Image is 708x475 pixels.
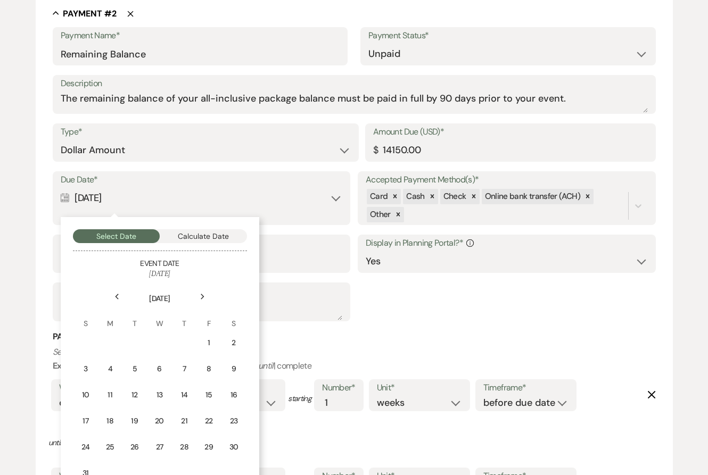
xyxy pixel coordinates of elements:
[61,124,351,140] label: Type*
[98,305,122,329] th: M
[179,441,189,453] div: 28
[179,389,189,401] div: 14
[105,441,115,453] div: 25
[406,191,424,202] span: Cash
[130,389,139,401] div: 12
[228,441,238,453] div: 30
[373,143,378,157] div: $
[63,8,117,20] h5: Payment # 2
[373,124,648,140] label: Amount Due (USD)*
[53,8,117,19] button: Payment #2
[147,305,171,329] th: W
[53,331,656,343] h3: Payment Reminder
[228,415,238,427] div: 23
[483,380,569,396] label: Timeframe*
[154,441,164,453] div: 27
[81,441,90,453] div: 24
[73,229,160,243] button: Select Date
[59,380,171,396] label: Who would you like to remind?*
[105,415,115,427] div: 18
[204,415,213,427] div: 22
[53,345,656,372] p: : weekly | | 2 | months | before event date | | complete
[73,269,247,279] h6: [DATE]
[160,229,247,243] button: Calculate Date
[366,236,648,251] label: Display in Planning Portal?*
[130,441,139,453] div: 26
[370,191,388,202] span: Card
[81,363,90,374] div: 3
[377,380,462,396] label: Unit*
[322,380,356,396] label: Number*
[288,393,311,404] span: starting
[154,389,164,401] div: 13
[221,305,245,329] th: S
[61,188,343,209] div: [DATE]
[366,172,648,188] label: Accepted Payment Method(s)*
[204,441,213,453] div: 29
[105,363,115,374] div: 4
[228,363,238,374] div: 9
[204,337,213,348] div: 1
[204,389,213,401] div: 15
[61,91,648,113] textarea: The remaining balance of your all-inclusive package balance must be paid in full by 90 days prior...
[204,363,213,374] div: 8
[74,280,246,304] th: [DATE]
[61,172,343,188] label: Due Date*
[53,360,86,371] b: Example
[228,389,238,401] div: 16
[154,415,164,427] div: 20
[179,415,189,427] div: 21
[179,363,189,374] div: 7
[105,389,115,401] div: 11
[172,305,196,329] th: T
[123,305,146,329] th: T
[130,363,139,374] div: 5
[73,259,247,269] h5: Event Date
[81,415,90,427] div: 17
[485,191,580,202] span: Online bank transfer (ACH)
[74,305,97,329] th: S
[228,337,238,348] div: 2
[61,28,340,44] label: Payment Name*
[61,76,648,91] label: Description
[53,346,147,357] i: Set reminders for this task.
[443,191,466,202] span: Check
[154,363,164,374] div: 6
[48,437,61,448] span: until
[368,28,648,44] label: Payment Status*
[258,360,274,371] i: until
[130,415,139,427] div: 19
[370,209,391,220] span: Other
[81,389,90,401] div: 10
[197,305,220,329] th: F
